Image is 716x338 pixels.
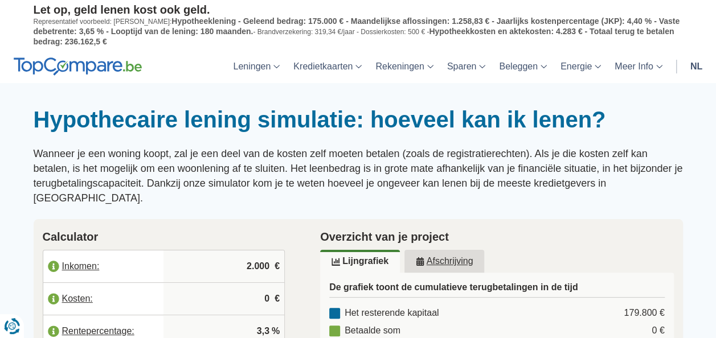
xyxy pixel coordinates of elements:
[287,50,369,83] a: Kredietkaarten
[43,286,164,311] label: Kosten:
[608,50,669,83] a: Meer Info
[275,260,280,273] span: €
[320,228,674,245] h2: Overzicht van je project
[369,50,440,83] a: Rekeningen
[168,283,280,314] input: |
[624,307,664,320] div: 179.800 €
[332,257,388,266] u: Lijngrafiek
[34,17,683,47] p: Representatief voorbeeld: [PERSON_NAME]: - Brandverzekering: 319,34 €/jaar - Dossierkosten: 500 € -
[34,147,683,205] p: Wanneer je een woning koopt, zal je een deel van de kosten zelf moeten betalen (zoals de registra...
[492,50,554,83] a: Beleggen
[34,3,683,17] p: Let op, geld lenen kost ook geld.
[416,257,473,266] u: Afschrijving
[272,325,280,338] span: %
[329,324,400,337] div: Betaalde som
[275,292,280,306] span: €
[34,106,683,133] h1: Hypothecaire lening simulatie: hoeveel kan ik lenen?
[168,251,280,282] input: |
[554,50,608,83] a: Energie
[43,228,285,245] h2: Calculator
[652,324,664,337] div: 0 €
[34,17,680,36] span: Hypotheeklening - Geleend bedrag: 175.000 € - Maandelijkse aflossingen: 1.258,83 € - Jaarlijks ko...
[329,307,439,320] div: Het resterende kapitaal
[34,27,674,46] span: Hypotheekkosten en aktekosten: 4.283 € - Totaal terug te betalen bedrag: 236.162,5 €
[684,50,709,83] a: nl
[43,254,164,279] label: Inkomen:
[226,50,287,83] a: Leningen
[440,50,493,83] a: Sparen
[329,282,665,298] h3: De grafiek toont de cumulatieve terugbetalingen in de tijd
[14,57,142,76] img: TopCompare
